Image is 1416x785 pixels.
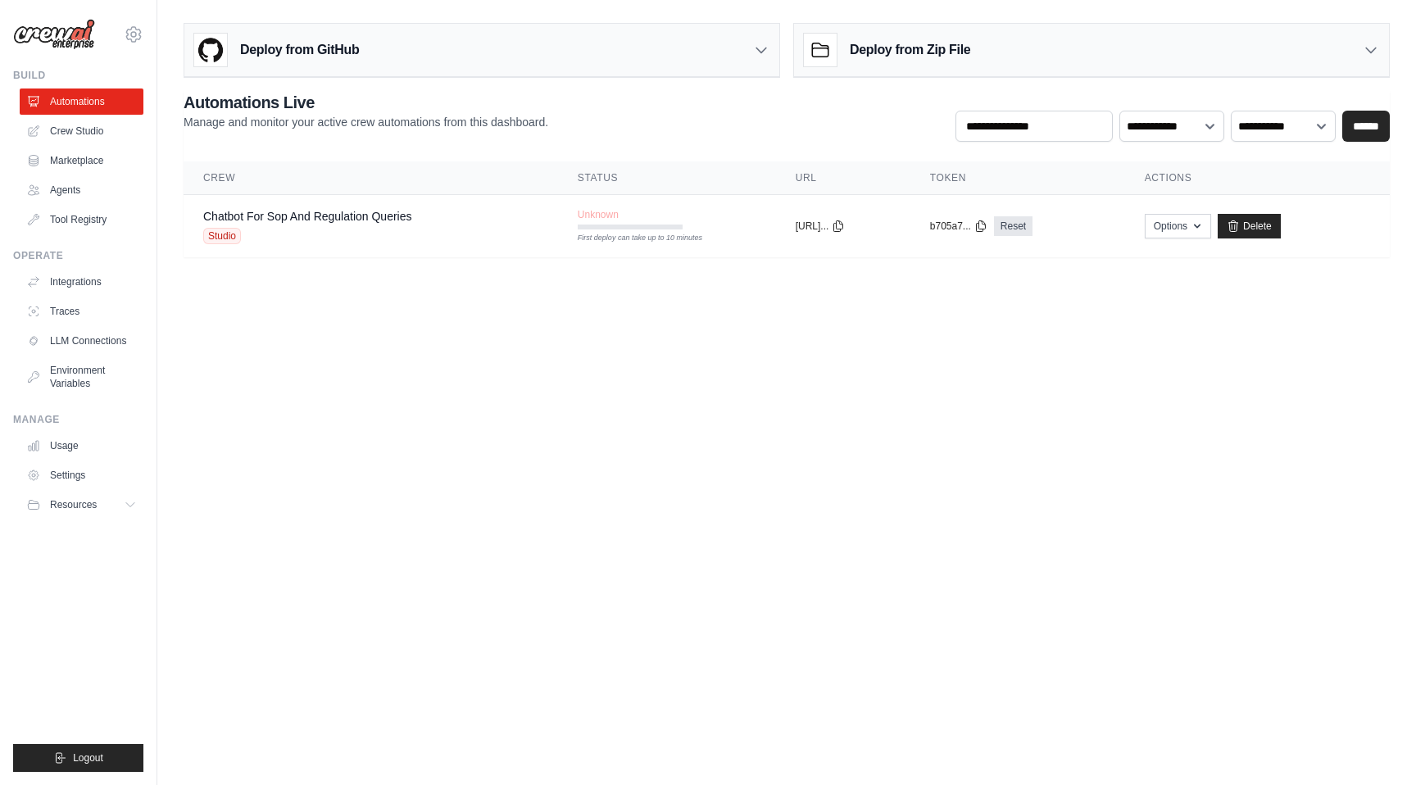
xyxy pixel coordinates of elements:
a: Reset [994,216,1032,236]
a: LLM Connections [20,328,143,354]
button: Logout [13,744,143,772]
a: Chatbot For Sop And Regulation Queries [203,210,412,223]
button: Resources [20,492,143,518]
span: Logout [73,751,103,765]
div: Build [13,69,143,82]
th: Crew [184,161,558,195]
th: Status [558,161,776,195]
h2: Automations Live [184,91,548,114]
img: GitHub Logo [194,34,227,66]
span: Studio [203,228,241,244]
a: Traces [20,298,143,324]
a: Environment Variables [20,357,143,397]
span: Unknown [578,208,619,221]
a: Marketplace [20,147,143,174]
button: Options [1145,214,1211,238]
a: Tool Registry [20,206,143,233]
p: Manage and monitor your active crew automations from this dashboard. [184,114,548,130]
span: Resources [50,498,97,511]
a: Usage [20,433,143,459]
th: Actions [1125,161,1390,195]
a: Crew Studio [20,118,143,144]
div: Manage [13,413,143,426]
a: Delete [1218,214,1281,238]
h3: Deploy from Zip File [850,40,970,60]
div: Operate [13,249,143,262]
button: b705a7... [930,220,987,233]
th: URL [776,161,910,195]
a: Agents [20,177,143,203]
h3: Deploy from GitHub [240,40,359,60]
a: Automations [20,88,143,115]
div: First deploy can take up to 10 minutes [578,233,683,244]
a: Integrations [20,269,143,295]
th: Token [910,161,1125,195]
img: Logo [13,19,95,50]
a: Settings [20,462,143,488]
